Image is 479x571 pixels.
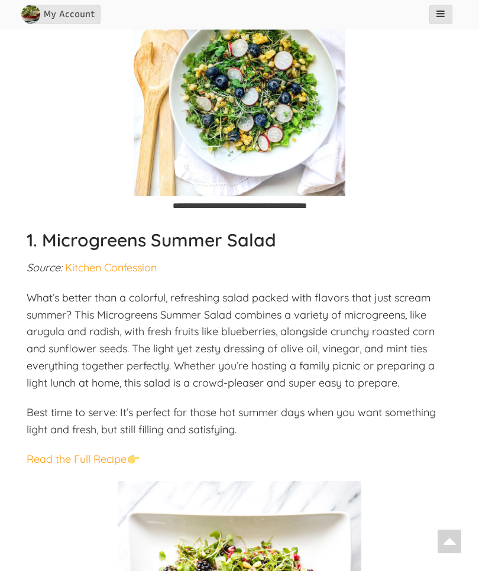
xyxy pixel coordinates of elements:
[27,261,62,274] em: Source:
[429,5,452,24] button: main_menu
[27,405,436,436] span: Best time to serve: It’s perfect for those hot summer days when you want something light and fres...
[27,5,101,24] button: My Account
[27,229,276,251] strong: 1. Microgreens Summer Salad
[21,5,40,24] img: pimage 805 39 photo
[65,261,157,274] a: Kitchen Confession
[27,452,127,466] a: Read the Full Recipe
[27,291,435,390] span: What’s better than a colorful, refreshing salad packed with flavors that just scream summer? This...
